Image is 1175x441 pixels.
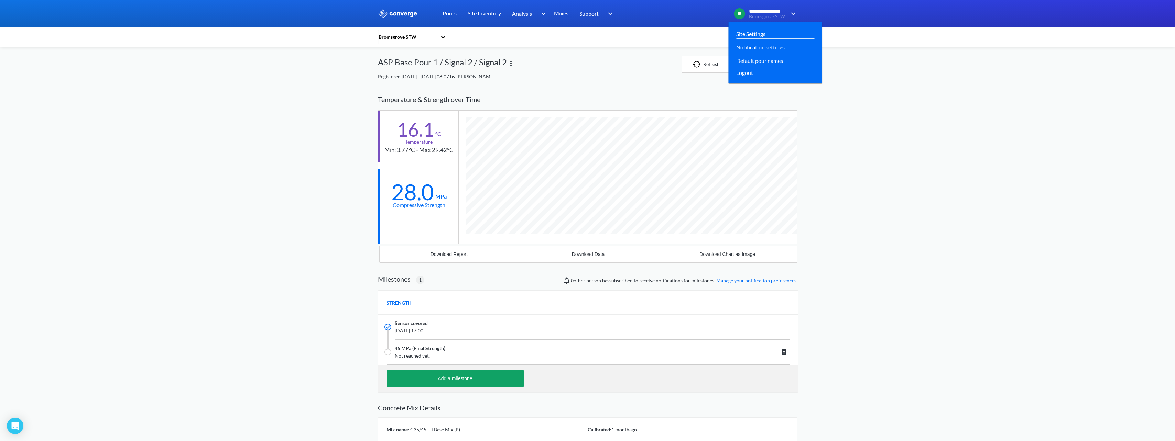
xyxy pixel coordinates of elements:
img: icon-refresh.svg [693,61,703,68]
a: Notification settings [736,43,785,52]
div: Download Data [572,251,605,257]
div: Bromsgrove STW [378,33,437,41]
span: Bromsgrove STW [749,14,786,19]
img: logo_ewhite.svg [378,9,418,18]
span: Calibrated: [588,427,611,432]
img: more.svg [507,59,515,68]
img: notifications-icon.svg [563,276,571,285]
div: 28.0 [391,183,434,201]
div: 16.1 [397,121,434,138]
span: 0 other [571,278,585,283]
img: downArrow.svg [536,10,547,18]
span: [DATE] 17:00 [395,327,706,335]
button: Download Report [380,246,519,262]
span: Support [579,9,599,18]
a: Site Settings [736,30,765,38]
span: C35/45 Fli Base Mix (P) [409,427,460,432]
div: Temperature & Strength over Time [378,89,797,110]
span: 1 [419,276,422,284]
img: downArrow.svg [603,10,614,18]
h2: Milestones [378,275,411,283]
span: Not reached yet. [395,352,706,360]
button: Download Data [519,246,658,262]
div: Open Intercom Messenger [7,418,23,434]
span: Analysis [512,9,532,18]
h2: Concrete Mix Details [378,404,797,412]
span: 1 month ago [611,427,637,432]
button: Download Chart as Image [658,246,797,262]
div: Download Chart as Image [699,251,755,257]
a: Manage your notification preferences. [716,278,797,283]
span: Mix name: [387,427,409,432]
button: Add a milestone [387,370,524,387]
span: Registered [DATE] - [DATE] 08:07 by [PERSON_NAME] [378,73,494,79]
a: Default pour names [736,56,783,65]
img: downArrow.svg [786,10,797,18]
span: 45 MPa (Final Strength) [395,344,445,352]
div: ASP Base Pour 1 / Signal 2 / Signal 2 [378,56,507,73]
div: Min: 3.77°C - Max 29.42°C [384,146,454,155]
div: Compressive Strength [393,201,445,209]
div: Download Report [431,251,468,257]
button: Refresh [682,56,731,73]
span: Logout [736,68,753,77]
div: Temperature [405,138,433,146]
span: person has subscribed to receive notifications for milestones. [571,277,797,284]
span: Sensor covered [395,319,428,327]
span: STRENGTH [387,299,412,307]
